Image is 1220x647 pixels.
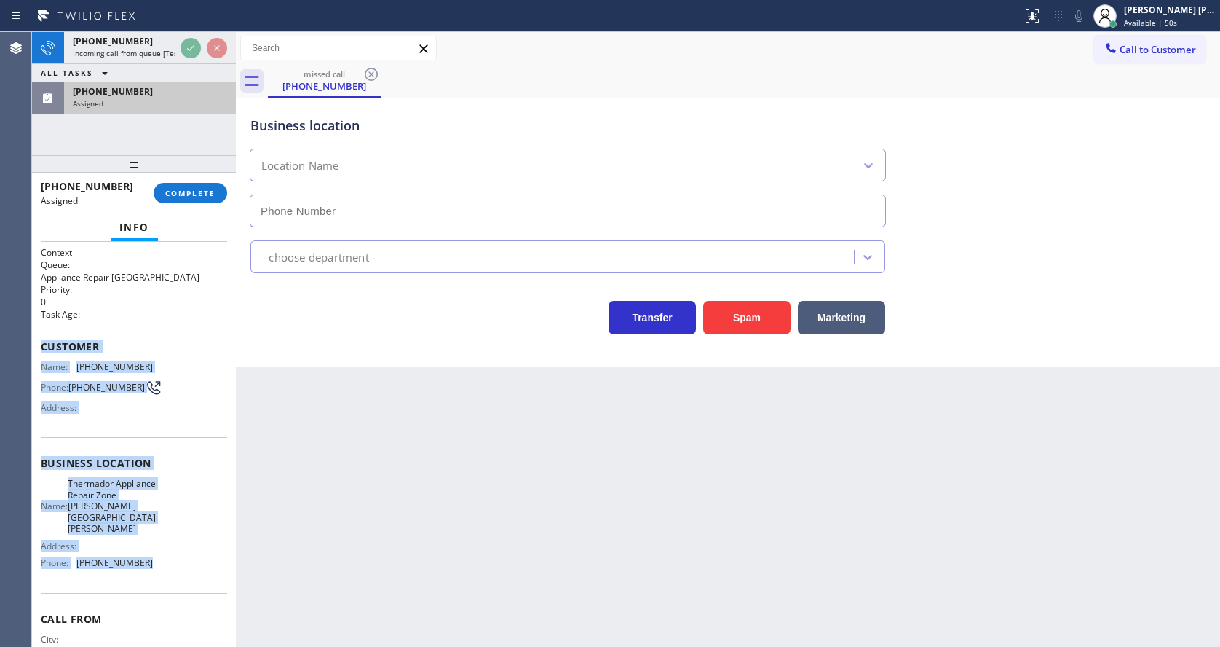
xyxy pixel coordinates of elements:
[41,557,76,568] span: Phone:
[68,478,156,534] span: Thermador Appliance Repair Zone [PERSON_NAME][GEOGRAPHIC_DATA][PERSON_NAME]
[1124,17,1177,28] span: Available | 50s
[73,98,103,109] span: Assigned
[41,402,79,413] span: Address:
[1069,6,1089,26] button: Mute
[41,68,93,78] span: ALL TASKS
[41,179,133,193] span: [PHONE_NUMBER]
[73,48,194,58] span: Incoming call from queue [Test] All
[41,541,79,552] span: Address:
[262,248,376,265] div: - choose department -
[119,221,149,234] span: Info
[250,195,886,227] input: Phone Number
[1124,4,1216,16] div: [PERSON_NAME] [PERSON_NAME]
[269,68,379,79] div: missed call
[798,301,885,334] button: Marketing
[76,361,153,372] span: [PHONE_NUMBER]
[32,64,122,82] button: ALL TASKS
[41,634,79,645] span: City:
[241,36,436,60] input: Search
[41,296,227,308] p: 0
[181,38,201,58] button: Accept
[111,213,158,242] button: Info
[269,65,379,96] div: (212) 351-1493
[269,79,379,93] div: [PHONE_NUMBER]
[261,157,339,174] div: Location Name
[41,308,227,321] h2: Task Age:
[41,246,227,259] h1: Context
[68,382,145,393] span: [PHONE_NUMBER]
[41,340,227,353] span: Customer
[41,456,227,470] span: Business location
[165,188,215,198] span: COMPLETE
[41,382,68,393] span: Phone:
[41,612,227,626] span: Call From
[154,183,227,203] button: COMPLETE
[41,283,227,296] h2: Priority:
[73,35,153,47] span: [PHONE_NUMBER]
[1120,43,1196,56] span: Call to Customer
[41,195,78,207] span: Assigned
[76,557,153,568] span: [PHONE_NUMBER]
[250,116,885,136] div: Business location
[41,501,68,511] span: Name:
[41,361,76,372] span: Name:
[609,301,696,334] button: Transfer
[41,271,227,283] p: Appliance Repair [GEOGRAPHIC_DATA]
[73,85,153,98] span: [PHONE_NUMBER]
[41,259,227,271] h2: Queue:
[703,301,791,334] button: Spam
[1094,36,1205,63] button: Call to Customer
[207,38,227,58] button: Reject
